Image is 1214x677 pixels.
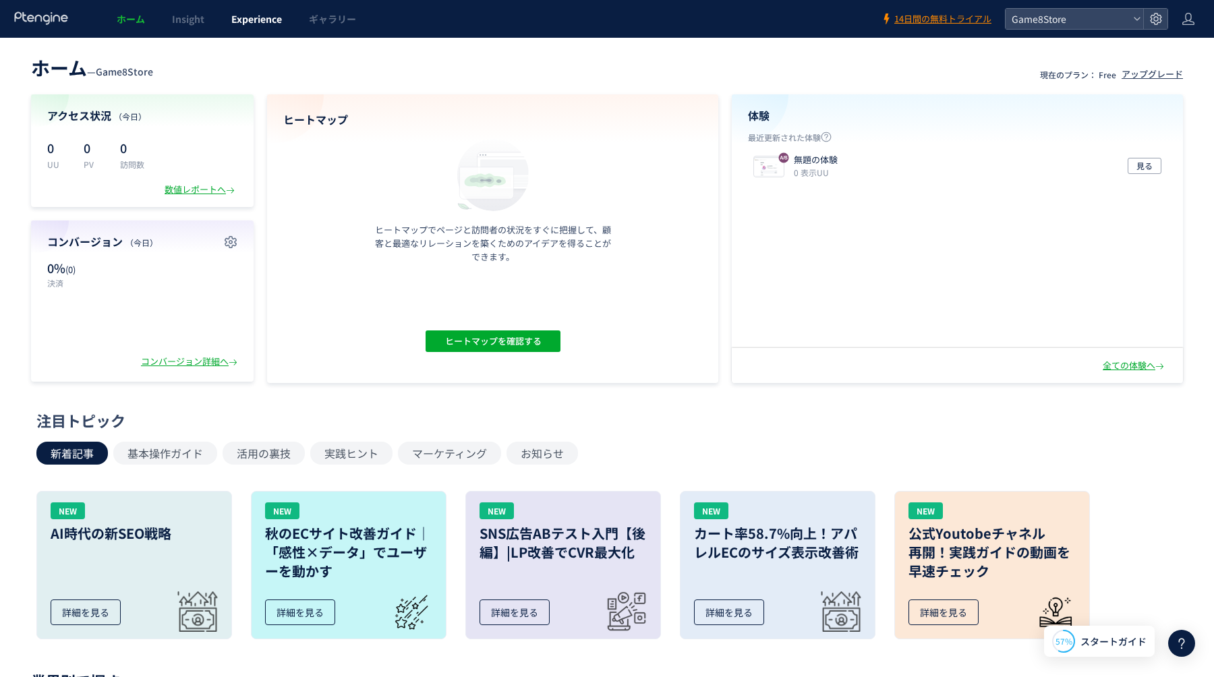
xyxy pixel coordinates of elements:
div: 詳細を見る [694,599,764,625]
span: ホーム [117,12,145,26]
span: 57% [1056,635,1072,647]
div: アップグレード [1122,68,1183,81]
p: 決済 [47,277,136,289]
span: 見る [1136,158,1153,174]
span: Insight [172,12,204,26]
button: 見る [1128,158,1161,174]
span: （今日） [114,111,146,122]
h3: AI時代の新SEO戦略 [51,524,218,543]
span: スタートガイド [1080,635,1147,649]
span: 14日間の無料トライアル [894,13,991,26]
span: （今日） [125,237,158,248]
p: 0 [120,137,144,158]
div: 詳細を見る [51,599,121,625]
p: 無題の体験 [794,154,838,167]
a: NEWSNS広告ABテスト入門【後編】|LP改善でCVR最大化詳細を見る [465,491,661,639]
div: — [31,54,153,81]
span: (0) [65,263,76,276]
span: Experience [231,12,282,26]
span: ホーム [31,54,87,81]
div: NEW [51,502,85,519]
div: 詳細を見る [265,599,335,625]
div: NEW [265,502,299,519]
h3: 公式Youtobeチャネル 再開！実践ガイドの動画を 早速チェック [908,524,1076,581]
h3: カート率58.7%向上！アパレルECのサイズ表示改善術 [694,524,861,562]
button: お知らせ [507,442,578,465]
p: 訪問数 [120,158,144,170]
div: 注目トピック [36,410,1171,431]
span: Game8Store [1008,9,1128,29]
a: NEWカート率58.7%向上！アパレルECのサイズ表示改善術詳細を見る [680,491,875,639]
p: PV [84,158,104,170]
div: NEW [908,502,943,519]
button: 活用の裏技 [223,442,305,465]
p: UU [47,158,67,170]
a: NEW公式Youtobeチャネル再開！実践ガイドの動画を早速チェック詳細を見る [894,491,1090,639]
span: Game8Store [96,65,153,78]
a: NEW秋のECサイト改善ガイド｜「感性×データ」でユーザーを動かす詳細を見る [251,491,446,639]
div: 詳細を見る [908,599,979,625]
div: 全ての体験へ [1103,359,1167,372]
p: 0 [47,137,67,158]
span: ヒートマップを確認する [444,330,541,352]
button: 実践ヒント [310,442,393,465]
img: 62f00b68b37279f6e63465a01894223a1755765821205.jpeg [754,158,784,177]
div: 詳細を見る [480,599,550,625]
div: NEW [694,502,728,519]
a: 14日間の無料トライアル [881,13,991,26]
button: マーケティング [398,442,501,465]
button: ヒートマップを確認する [426,330,560,352]
div: コンバージョン詳細へ [141,355,240,368]
span: ギャラリー [309,12,356,26]
p: 現在のプラン： Free [1040,69,1116,80]
p: ヒートマップでページと訪問者の状況をすぐに把握して、顧客と最適なリレーションを築くためのアイデアを得ることができます。 [372,223,614,264]
h3: 秋のECサイト改善ガイド｜「感性×データ」でユーザーを動かす [265,524,432,581]
i: 0 表示UU [794,167,829,178]
h3: SNS広告ABテスト入門【後編】|LP改善でCVR最大化 [480,524,647,562]
h4: 体験 [748,108,1167,123]
button: 基本操作ガイド [113,442,217,465]
h4: コンバージョン [47,234,237,249]
h4: アクセス状況 [47,108,237,123]
div: NEW [480,502,514,519]
a: NEWAI時代の新SEO戦略詳細を見る [36,491,232,639]
p: 0 [84,137,104,158]
h4: ヒートマップ [283,112,702,127]
button: 新着記事 [36,442,108,465]
div: 数値レポートへ [165,183,237,196]
p: 最近更新された体験 [748,131,1167,148]
p: 0% [47,260,136,277]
